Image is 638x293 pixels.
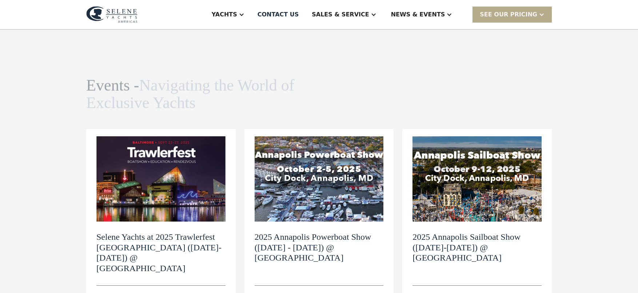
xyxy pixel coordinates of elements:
[86,77,296,112] h1: Events -
[86,76,294,112] span: Navigating the World of Exclusive Yachts
[86,6,137,23] img: logo
[480,10,537,19] div: SEE Our Pricing
[258,10,299,19] div: Contact US
[255,232,384,263] h2: 2025 Annapolis Powerboat Show ([DATE] - [DATE]) @ [GEOGRAPHIC_DATA]
[472,7,552,22] div: SEE Our Pricing
[391,10,445,19] div: News & EVENTS
[312,10,369,19] div: Sales & Service
[212,10,237,19] div: Yachts
[412,232,542,263] h2: 2025 Annapolis Sailboat Show ([DATE]-[DATE]) @ [GEOGRAPHIC_DATA]
[96,232,226,274] h2: Selene Yachts at 2025 Trawlerfest [GEOGRAPHIC_DATA] ([DATE]-[DATE]) @ [GEOGRAPHIC_DATA]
